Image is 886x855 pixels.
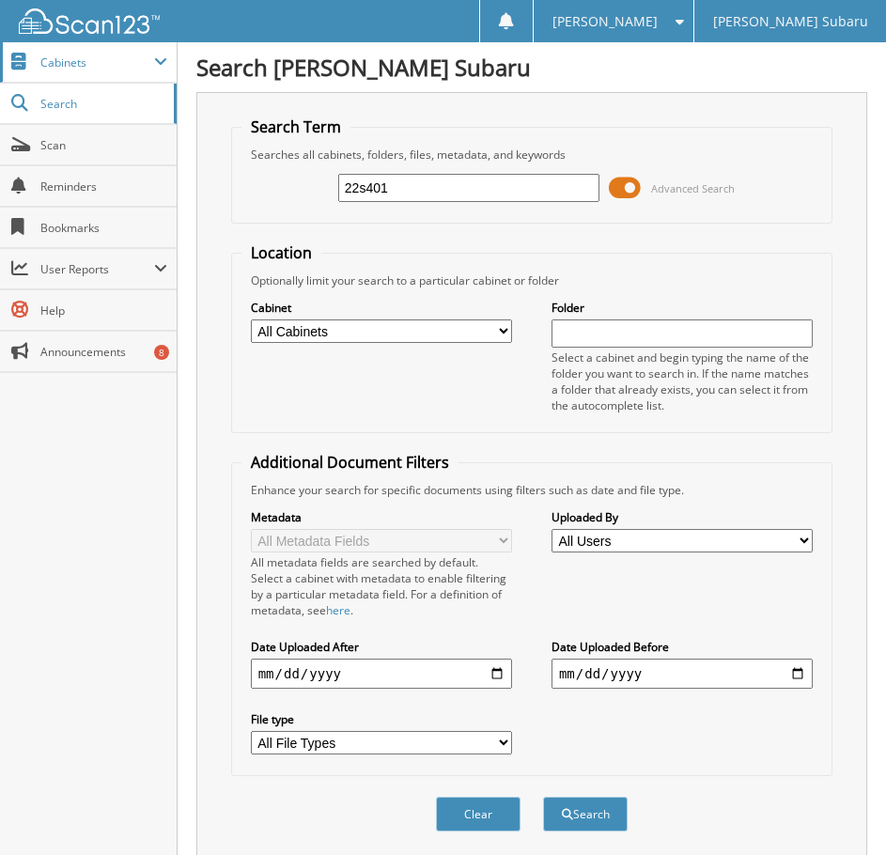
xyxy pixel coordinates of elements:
label: File type [251,711,512,727]
span: User Reports [40,261,154,277]
div: 8 [154,345,169,360]
span: Advanced Search [651,181,735,195]
input: end [552,659,813,689]
div: Optionally limit your search to a particular cabinet or folder [241,272,823,288]
div: All metadata fields are searched by default. Select a cabinet with metadata to enable filtering b... [251,554,512,618]
img: scan123-logo-white.svg [19,8,160,34]
span: Cabinets [40,54,154,70]
label: Uploaded By [552,509,813,525]
legend: Search Term [241,117,350,137]
label: Date Uploaded Before [552,639,813,655]
legend: Location [241,242,321,263]
span: Search [40,96,164,112]
input: start [251,659,512,689]
label: Date Uploaded After [251,639,512,655]
span: [PERSON_NAME] [552,16,658,27]
button: Search [543,797,628,832]
a: here [326,602,350,618]
span: Scan [40,137,167,153]
iframe: Chat Widget [792,765,886,855]
span: Announcements [40,344,167,360]
span: Reminders [40,179,167,194]
span: [PERSON_NAME] Subaru [713,16,868,27]
div: Enhance your search for specific documents using filters such as date and file type. [241,482,823,498]
label: Metadata [251,509,512,525]
span: Help [40,303,167,319]
label: Folder [552,300,813,316]
legend: Additional Document Filters [241,452,459,473]
label: Cabinet [251,300,512,316]
div: Searches all cabinets, folders, files, metadata, and keywords [241,147,823,163]
span: Bookmarks [40,220,167,236]
button: Clear [436,797,521,832]
h1: Search [PERSON_NAME] Subaru [196,52,867,83]
div: Select a cabinet and begin typing the name of the folder you want to search in. If the name match... [552,350,813,413]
